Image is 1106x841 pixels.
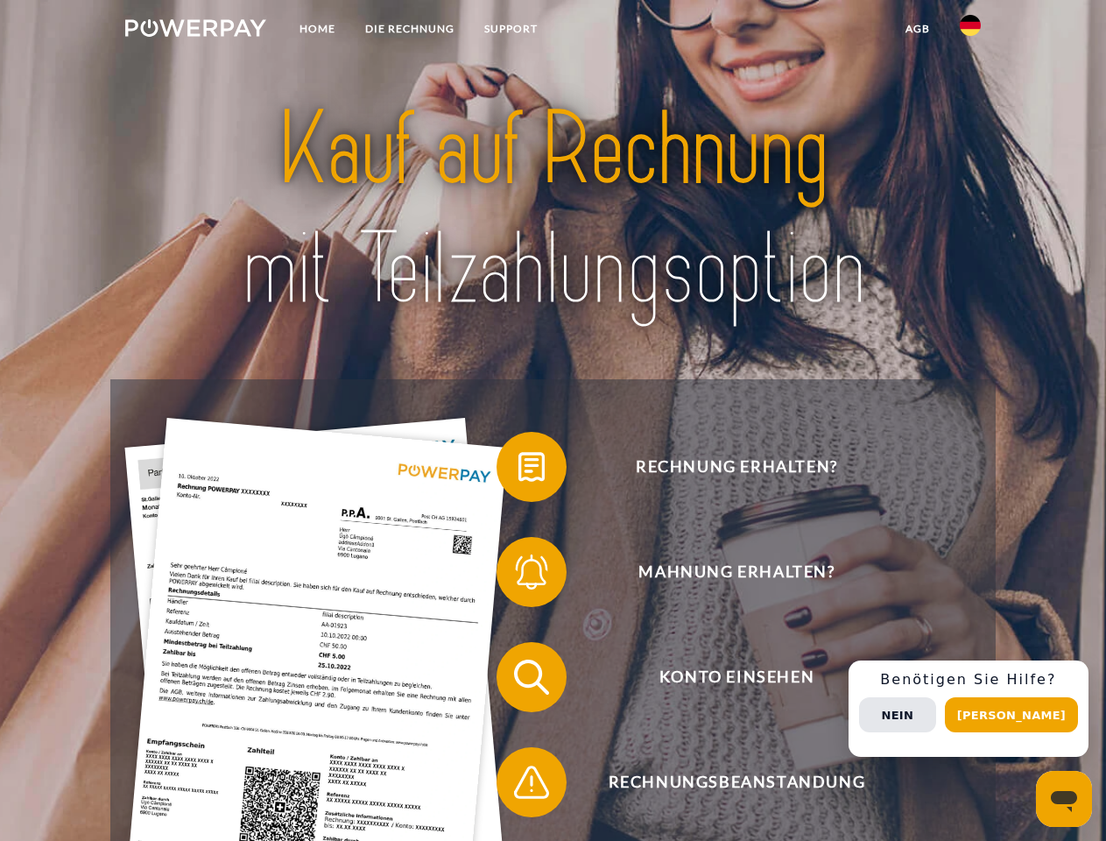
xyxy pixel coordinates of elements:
span: Rechnung erhalten? [522,432,951,502]
button: Mahnung erhalten? [497,537,952,607]
a: SUPPORT [469,13,553,45]
img: qb_bill.svg [510,445,553,489]
h3: Benötigen Sie Hilfe? [859,671,1078,689]
button: [PERSON_NAME] [945,697,1078,732]
button: Rechnungsbeanstandung [497,747,952,817]
div: Schnellhilfe [849,661,1088,757]
a: agb [891,13,945,45]
img: qb_search.svg [510,655,553,699]
img: de [960,15,981,36]
a: DIE RECHNUNG [350,13,469,45]
a: Home [285,13,350,45]
img: logo-powerpay-white.svg [125,19,266,37]
img: qb_warning.svg [510,760,553,804]
button: Konto einsehen [497,642,952,712]
iframe: Schaltfläche zum Öffnen des Messaging-Fensters [1036,771,1092,827]
span: Konto einsehen [522,642,951,712]
span: Rechnungsbeanstandung [522,747,951,817]
img: title-powerpay_de.svg [167,84,939,336]
img: qb_bell.svg [510,550,553,594]
button: Nein [859,697,936,732]
span: Mahnung erhalten? [522,537,951,607]
button: Rechnung erhalten? [497,432,952,502]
